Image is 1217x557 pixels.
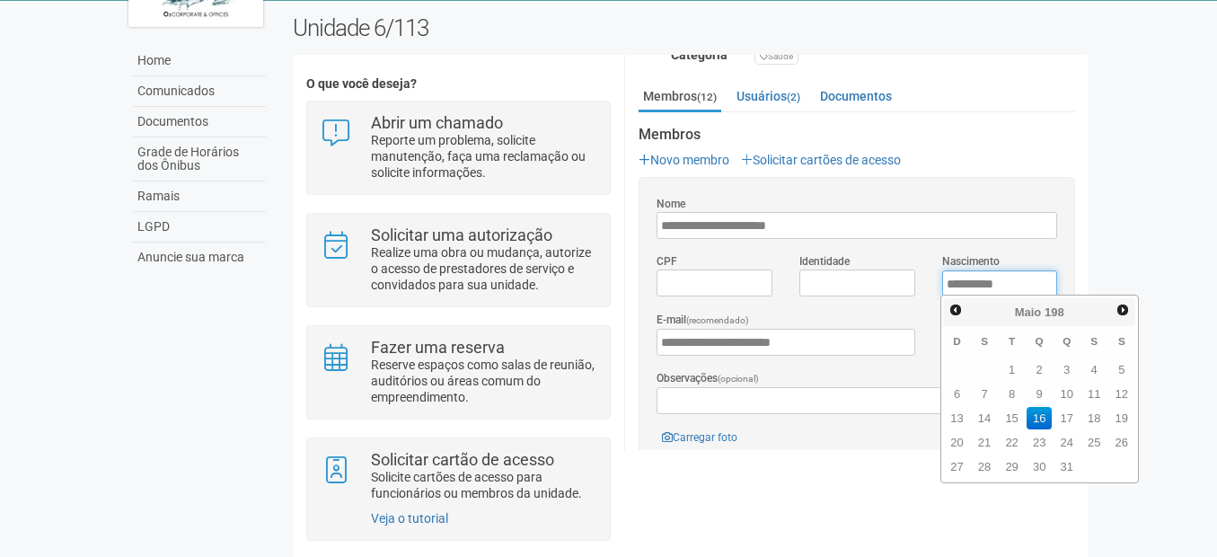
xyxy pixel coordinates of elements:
[133,181,266,212] a: Ramais
[754,48,798,65] div: Saúde
[1054,383,1080,405] a: 10
[1054,407,1080,429] a: 17
[133,107,266,137] a: Documentos
[639,127,1075,143] strong: Membros
[981,335,988,347] span: Segunda
[1081,407,1107,429] a: 18
[1027,407,1053,429] a: 16
[972,407,998,429] a: 14
[1054,431,1080,454] a: 24
[953,335,960,347] span: Domingo
[1027,358,1053,381] a: 2
[697,91,717,103] small: (12)
[1045,305,1064,319] span: 198
[1081,358,1107,381] a: 4
[657,428,743,447] a: Carregar foto
[1036,335,1044,347] span: Quarta
[999,358,1025,381] a: 1
[972,431,998,454] a: 21
[732,83,805,110] a: Usuários(2)
[1054,455,1080,478] a: 31
[945,300,966,321] a: Anterior
[133,137,266,181] a: Grade de Horários dos Ônibus
[671,48,728,62] strong: Categoria
[1108,407,1134,429] a: 19
[133,243,266,272] a: Anuncie sua marca
[293,14,1089,41] h2: Unidade 6/113
[371,469,596,501] p: Solicite cartões de acesso para funcionários ou membros da unidade.
[816,83,896,110] a: Documentos
[371,357,596,405] p: Reserve espaços como salas de reunião, auditórios ou áreas comum do empreendimento.
[944,407,970,429] a: 13
[999,383,1025,405] a: 8
[321,340,596,405] a: Fazer uma reserva Reserve espaços como salas de reunião, auditórios ou áreas comum do empreendime...
[657,253,677,270] label: CPF
[787,91,800,103] small: (2)
[657,312,749,329] label: E-mail
[944,455,970,478] a: 27
[371,244,596,293] p: Realize uma obra ou mudança, autorize o acesso de prestadores de serviço e convidados para sua un...
[657,370,759,387] label: Observações
[321,452,596,501] a: Solicitar cartão de acesso Solicite cartões de acesso para funcionários ou membros da unidade.
[133,46,266,76] a: Home
[1009,335,1015,347] span: Terça
[741,153,901,167] a: Solicitar cartões de acesso
[306,77,611,91] h4: O que você deseja?
[371,450,554,469] strong: Solicitar cartão de acesso
[371,511,448,526] a: Veja o tutorial
[999,431,1025,454] a: 22
[371,338,505,357] strong: Fazer uma reserva
[944,431,970,454] a: 20
[1118,335,1125,347] span: Sábado
[321,227,596,293] a: Solicitar uma autorização Realize uma obra ou mudança, autorize o acesso de prestadores de serviç...
[321,115,596,181] a: Abrir um chamado Reporte um problema, solicite manutenção, faça uma reclamação ou solicite inform...
[1108,383,1134,405] a: 12
[639,83,721,112] a: Membros(12)
[1090,335,1098,347] span: Sexta
[133,76,266,107] a: Comunicados
[1081,383,1107,405] a: 11
[999,455,1025,478] a: 29
[1027,383,1053,405] a: 9
[639,153,729,167] a: Novo membro
[686,315,749,325] span: (recomendado)
[1108,358,1134,381] a: 5
[972,383,998,405] a: 7
[942,253,1000,270] label: Nascimento
[1113,300,1133,321] a: Próximo
[1054,358,1080,381] a: 3
[1027,431,1053,454] a: 23
[948,303,963,317] span: Anterior
[972,455,998,478] a: 28
[1015,305,1042,319] span: Maio
[1081,431,1107,454] a: 25
[371,132,596,181] p: Reporte um problema, solicite manutenção, faça uma reclamação ou solicite informações.
[1116,303,1130,317] span: Próximo
[799,253,850,270] label: Identidade
[718,374,759,384] span: (opcional)
[1108,431,1134,454] a: 26
[999,407,1025,429] a: 15
[657,196,685,212] label: Nome
[371,113,503,132] strong: Abrir um chamado
[1027,455,1053,478] a: 30
[1063,335,1071,347] span: Quinta
[371,225,552,244] strong: Solicitar uma autorização
[133,212,266,243] a: LGPD
[944,383,970,405] a: 6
